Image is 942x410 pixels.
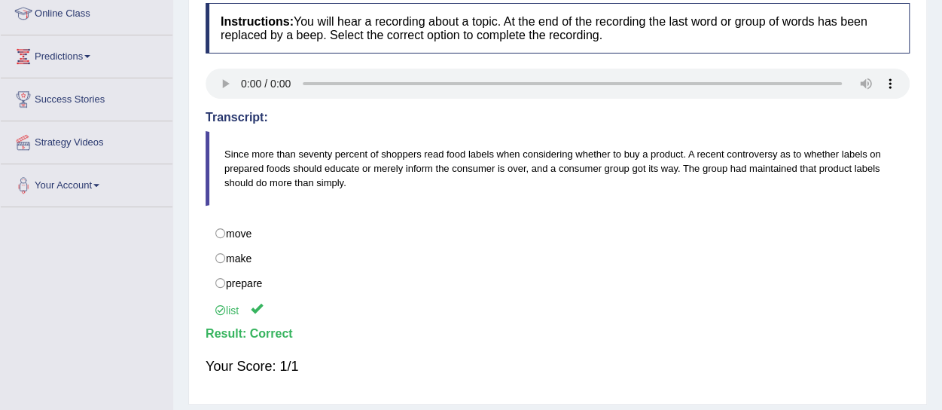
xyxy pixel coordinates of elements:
[206,348,910,384] div: Your Score: 1/1
[206,327,910,341] h4: Result:
[206,111,910,124] h4: Transcript:
[206,131,910,206] blockquote: Since more than seventy percent of shoppers read food labels when considering whether to buy a pr...
[1,78,172,116] a: Success Stories
[206,271,910,296] label: prepare
[1,35,172,73] a: Predictions
[206,3,910,54] h4: You will hear a recording about a topic. At the end of the recording the last word or group of wo...
[206,221,910,246] label: move
[221,15,294,28] b: Instructions:
[206,246,910,271] label: make
[206,295,910,323] label: list
[1,121,172,159] a: Strategy Videos
[1,164,172,202] a: Your Account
